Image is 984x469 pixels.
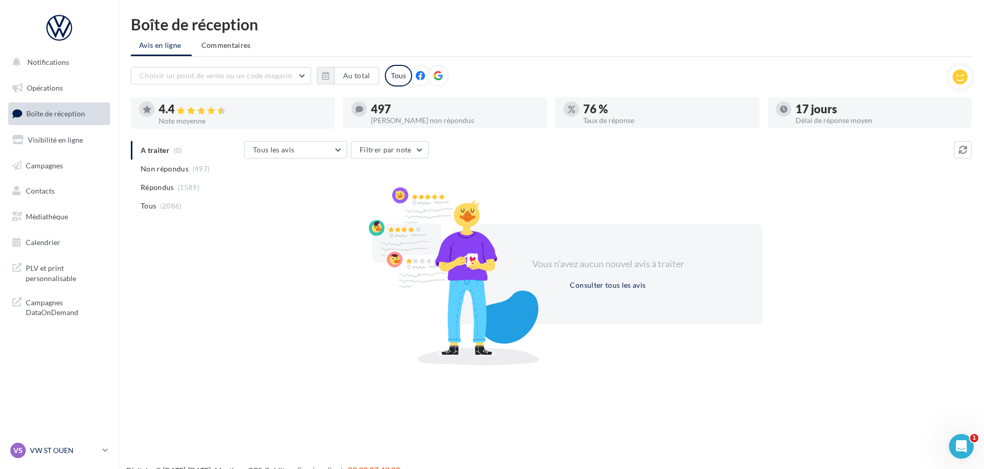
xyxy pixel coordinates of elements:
[26,296,106,318] span: Campagnes DataOnDemand
[159,117,327,125] div: Note moyenne
[28,135,83,144] span: Visibilité en ligne
[201,40,251,50] span: Commentaires
[26,212,68,221] span: Médiathèque
[253,145,295,154] span: Tous les avis
[795,103,963,115] div: 17 jours
[949,434,974,459] iframe: Intercom live chat
[6,206,112,228] a: Médiathèque
[26,109,85,118] span: Boîte de réception
[26,186,55,195] span: Contacts
[371,103,539,115] div: 497
[351,141,429,159] button: Filtrer par note
[13,445,23,456] span: VS
[795,117,963,124] div: Délai de réponse moyen
[131,67,311,84] button: Choisir un point de vente ou un code magasin
[160,202,182,210] span: (2086)
[8,441,110,460] a: VS VW ST OUEN
[131,16,972,32] div: Boîte de réception
[6,291,112,322] a: Campagnes DataOnDemand
[193,165,210,173] span: (497)
[141,201,156,211] span: Tous
[334,67,379,84] button: Au total
[178,183,199,192] span: (1589)
[371,117,539,124] div: [PERSON_NAME] non répondus
[6,129,112,151] a: Visibilité en ligne
[30,445,98,456] p: VW ST OUEN
[244,141,347,159] button: Tous les avis
[26,161,63,169] span: Campagnes
[519,257,697,271] div: Vous n'avez aucun nouvel avis à traiter
[583,103,751,115] div: 76 %
[27,83,63,92] span: Opérations
[583,117,751,124] div: Taux de réponse
[26,238,60,247] span: Calendrier
[317,67,379,84] button: Au total
[6,232,112,253] a: Calendrier
[6,77,112,99] a: Opérations
[6,180,112,202] a: Contacts
[6,257,112,287] a: PLV et print personnalisable
[27,58,69,66] span: Notifications
[6,51,108,73] button: Notifications
[141,182,174,193] span: Répondus
[6,155,112,177] a: Campagnes
[6,102,112,125] a: Boîte de réception
[566,279,650,291] button: Consulter tous les avis
[970,434,978,442] span: 1
[26,261,106,283] span: PLV et print personnalisable
[140,71,292,80] span: Choisir un point de vente ou un code magasin
[385,65,412,86] div: Tous
[141,164,189,174] span: Non répondus
[159,103,327,115] div: 4.4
